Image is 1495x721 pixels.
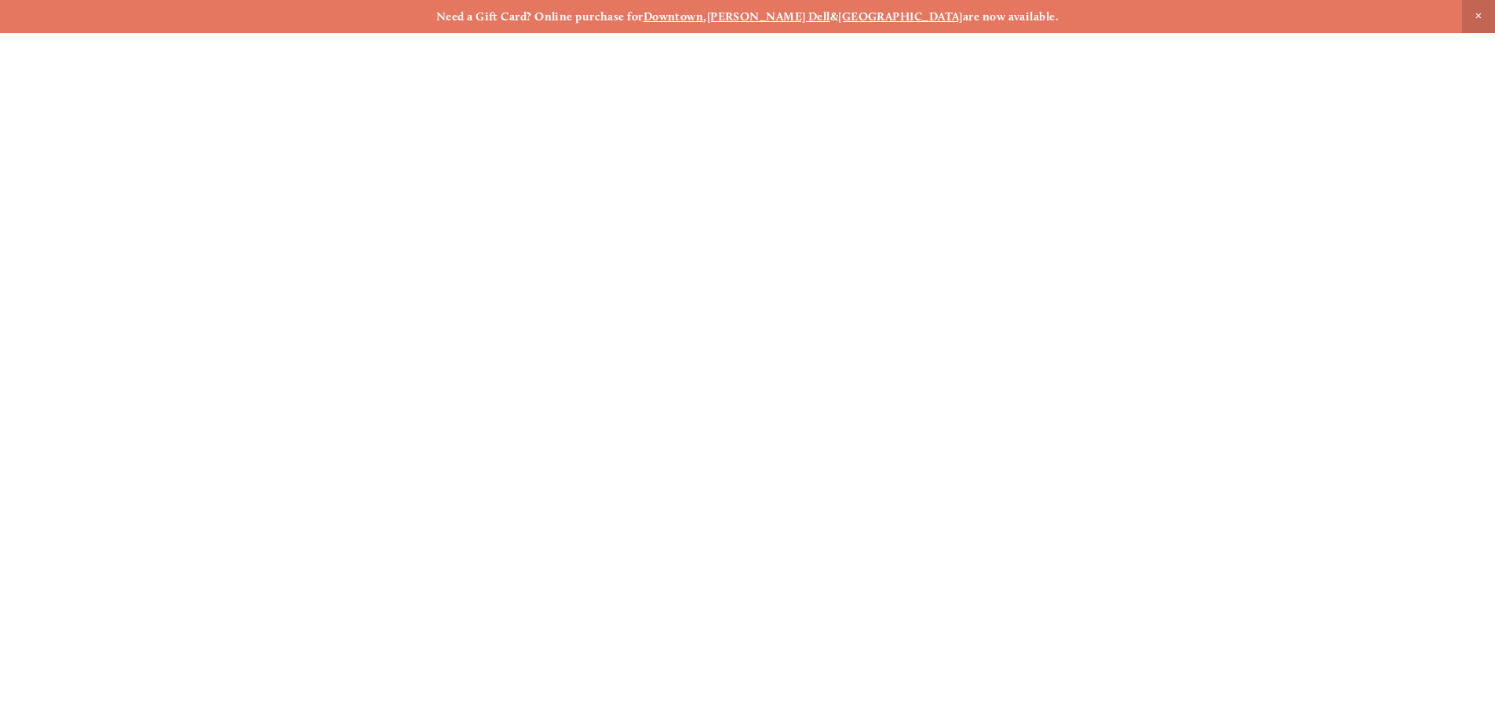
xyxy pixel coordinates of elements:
[838,9,963,24] a: [GEOGRAPHIC_DATA]
[644,9,704,24] a: Downtown
[963,9,1059,24] strong: are now available.
[830,9,838,24] strong: &
[707,9,830,24] a: [PERSON_NAME] Dell
[436,9,644,24] strong: Need a Gift Card? Online purchase for
[703,9,706,24] strong: ,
